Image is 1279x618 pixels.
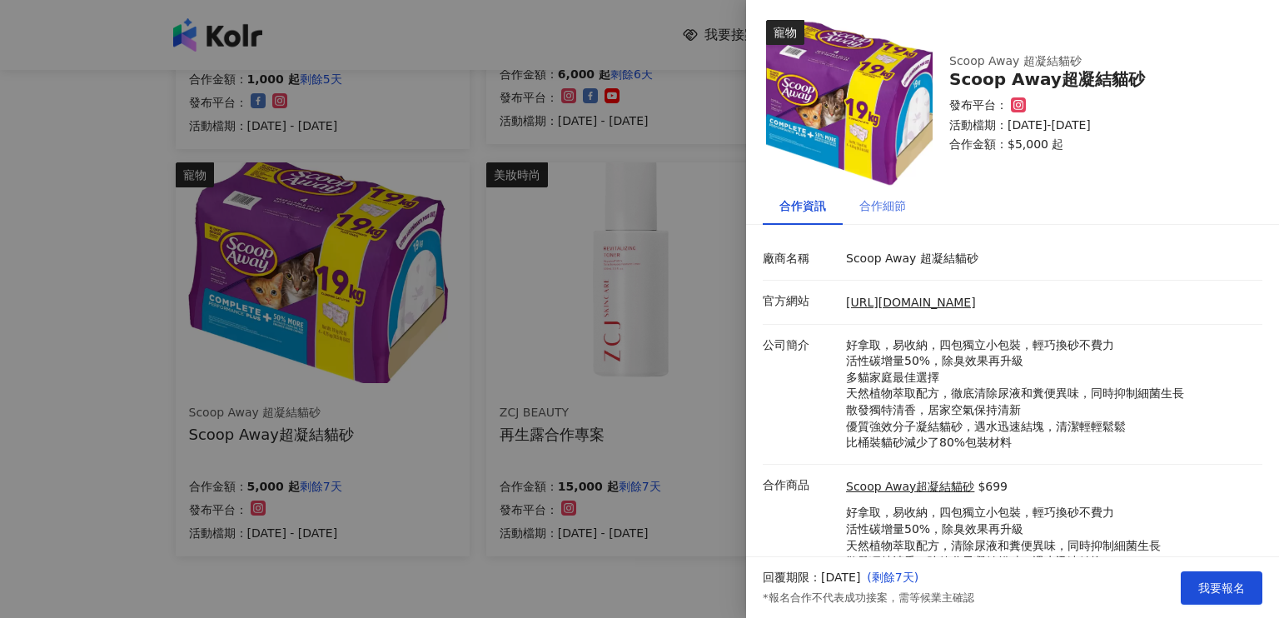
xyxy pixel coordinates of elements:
[867,570,973,586] p: ( 剩餘7天 )
[846,296,976,309] a: [URL][DOMAIN_NAME]
[1198,581,1245,595] span: 我要報名
[846,479,974,496] a: Scoop Away超凝結貓砂
[763,293,838,310] p: 官方網站
[763,337,838,354] p: 公司簡介
[846,251,1254,267] p: Scoop Away 超凝結貓砂
[978,479,1008,496] p: $699
[949,53,1216,70] div: Scoop Away 超凝結貓砂
[859,197,906,215] div: 合作細節
[949,70,1242,89] div: Scoop Away超凝結貓砂
[949,137,1242,153] p: 合作金額： $5,000 起
[763,251,838,267] p: 廠商名稱
[763,570,860,586] p: 回覆期限：[DATE]
[763,591,974,606] p: *報名合作不代表成功接案，需等候業主確認
[763,477,838,494] p: 合作商品
[766,20,804,45] div: 寵物
[779,197,826,215] div: 合作資訊
[846,337,1254,451] p: 好拿取，易收納，四包獨立小包裝，輕巧換砂不費力​ 活性碳增量50%，除臭效果再升級​ 多貓家庭最佳選擇 天然植物萃取配方，徹底清除尿液和糞便異味，同時抑制細菌生長 散發獨特清香，居家空氣保持清新...
[1181,571,1262,605] button: 我要報名
[846,505,1161,570] p: 好拿取，易收納，四包獨立小包裝，輕巧換砂不費力​ 活性碳增量50%，除臭效果再升級​ 天然植物萃取配方，清除尿液和糞便異味，同時抑制細菌生長 散發獨特清香，強效分子凝結貓砂，遇水迅速結塊
[949,97,1008,114] p: 發布平台：
[766,20,933,187] img: Scoop Away超凝結貓砂
[949,117,1242,134] p: 活動檔期：[DATE]-[DATE]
